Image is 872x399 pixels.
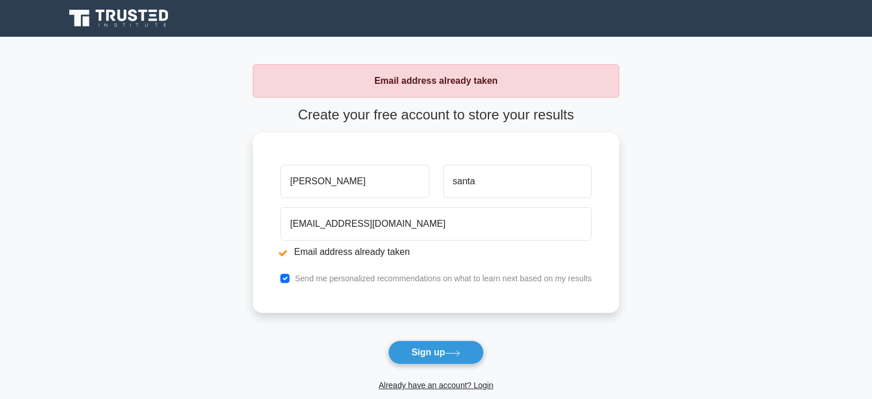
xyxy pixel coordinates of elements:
a: Already have an account? Login [378,381,493,390]
label: Send me personalized recommendations on what to learn next based on my results [295,274,592,283]
input: Last name [443,165,592,198]
strong: Email address already taken [374,76,498,86]
li: Email address already taken [280,245,592,259]
input: Email [280,207,592,241]
input: First name [280,165,429,198]
h4: Create your free account to store your results [253,107,619,123]
button: Sign up [388,340,484,365]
